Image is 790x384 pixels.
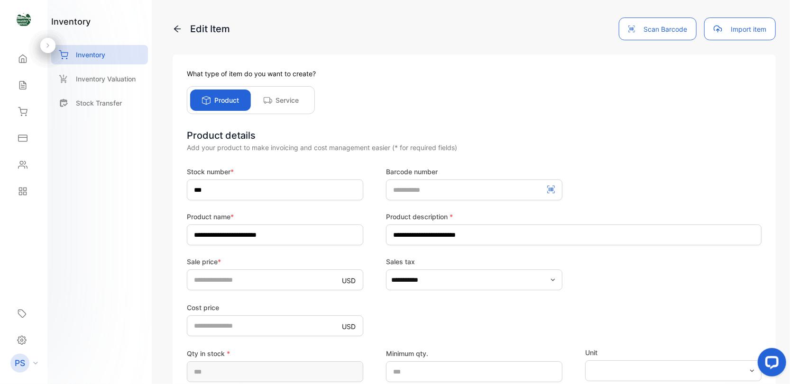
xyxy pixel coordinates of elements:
p: Product [214,95,239,105]
label: Minimum qty. [386,348,562,358]
a: Inventory [51,45,148,64]
a: Inventory Valuation [51,69,148,89]
label: Sale price [187,257,363,267]
p: Service [276,95,299,105]
label: Qty in stock [187,348,363,358]
label: Sales tax [386,257,562,267]
label: Unit [585,348,762,357]
div: Add your product to make invoicing and cost management easier (* for required fields) [187,143,762,152]
p: USD [342,276,356,286]
iframe: LiveChat chat widget [750,344,790,384]
img: logo [17,12,31,27]
p: PS [15,357,25,369]
p: Edit Item [173,22,230,36]
button: Scan Barcode [619,18,697,40]
a: Stock Transfer [51,93,148,113]
p: Stock Transfer [76,98,122,108]
label: Barcode number [386,167,562,177]
p: USD [342,321,356,331]
div: Product details [187,128,762,143]
p: Inventory [76,50,105,60]
p: Inventory Valuation [76,74,136,84]
label: Cost price [187,303,363,313]
label: Stock number [187,167,363,177]
p: What type of item do you want to create? [187,69,762,79]
button: Import item [704,18,776,40]
label: Product name [187,212,363,222]
label: Product description [386,212,762,222]
h1: inventory [51,15,91,28]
